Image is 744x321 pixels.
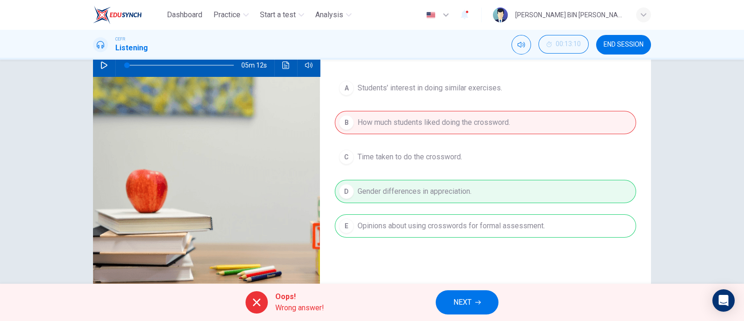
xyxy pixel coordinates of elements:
[275,302,324,314] span: Wrong answer!
[538,35,589,55] div: Hide
[115,42,148,54] h1: Listening
[425,12,437,19] img: en
[453,296,472,309] span: NEXT
[493,7,508,22] img: Profile picture
[93,6,142,24] img: EduSynch logo
[556,41,581,48] span: 00:13:10
[260,9,296,20] span: Start a test
[436,290,498,314] button: NEXT
[712,289,735,312] div: Open Intercom Messenger
[596,35,651,55] button: END SESSION
[167,9,202,20] span: Dashboard
[538,35,589,54] button: 00:13:10
[93,6,163,24] a: EduSynch logo
[515,9,625,20] div: [PERSON_NAME] BIN [PERSON_NAME]
[315,9,343,20] span: Analysis
[241,54,274,76] span: 05m 12s
[213,9,240,20] span: Practice
[93,76,320,303] img: Undergraduate Seminar
[115,36,125,42] span: CEFR
[210,7,252,23] button: Practice
[312,7,355,23] button: Analysis
[511,35,531,55] div: Mute
[604,41,644,48] span: END SESSION
[163,7,206,23] button: Dashboard
[256,7,308,23] button: Start a test
[275,291,324,302] span: Oops!
[279,54,293,76] button: Click to see the audio transcription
